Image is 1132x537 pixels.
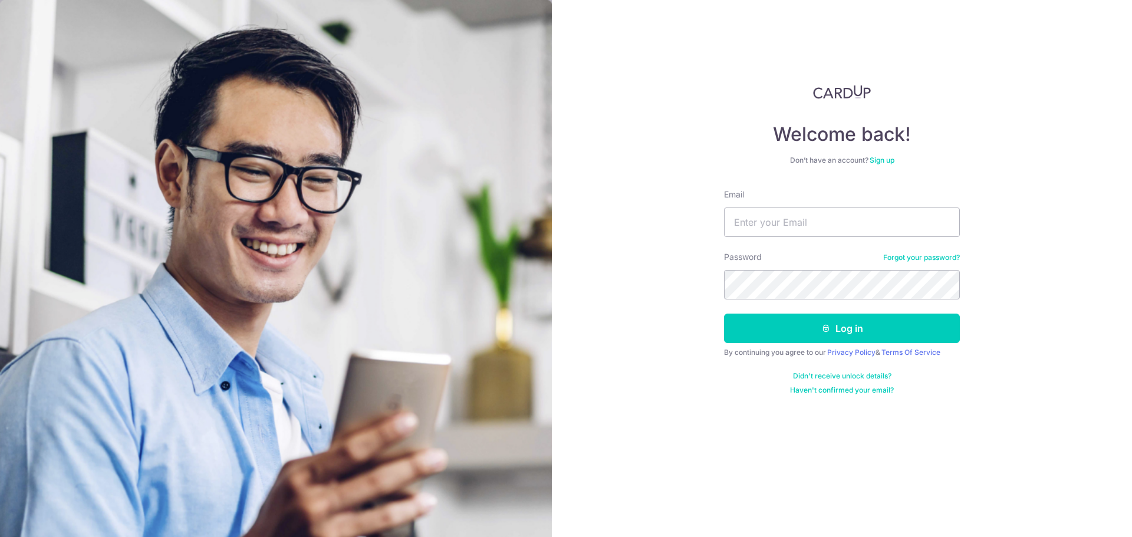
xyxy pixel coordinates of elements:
a: Terms Of Service [881,348,940,357]
img: CardUp Logo [813,85,871,99]
label: Password [724,251,762,263]
input: Enter your Email [724,207,960,237]
div: Don’t have an account? [724,156,960,165]
label: Email [724,189,744,200]
a: Privacy Policy [827,348,876,357]
div: By continuing you agree to our & [724,348,960,357]
a: Haven't confirmed your email? [790,386,894,395]
a: Sign up [870,156,894,164]
h4: Welcome back! [724,123,960,146]
a: Forgot your password? [883,253,960,262]
a: Didn't receive unlock details? [793,371,891,381]
button: Log in [724,314,960,343]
